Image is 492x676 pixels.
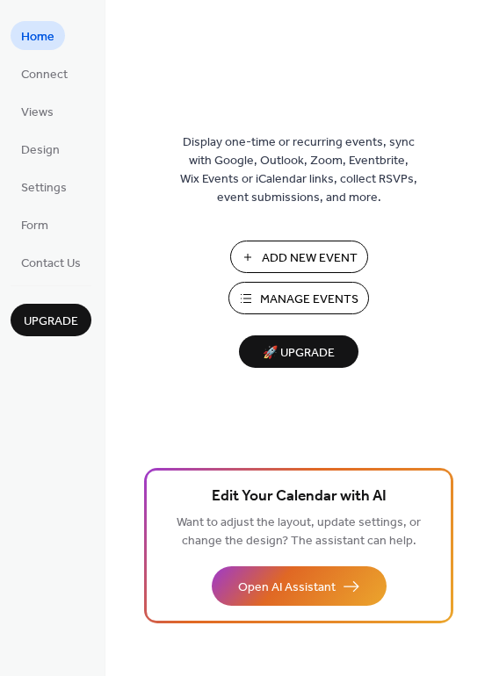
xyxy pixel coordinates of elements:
[177,511,421,553] span: Want to adjust the layout, update settings, or change the design? The assistant can help.
[262,249,358,268] span: Add New Event
[21,179,67,198] span: Settings
[21,217,48,235] span: Form
[21,104,54,122] span: Views
[21,255,81,273] span: Contact Us
[11,21,65,50] a: Home
[11,172,77,201] a: Settings
[180,133,417,207] span: Display one-time or recurring events, sync with Google, Outlook, Zoom, Eventbrite, Wix Events or ...
[21,141,60,160] span: Design
[250,342,348,365] span: 🚀 Upgrade
[24,313,78,331] span: Upgrade
[11,210,59,239] a: Form
[11,97,64,126] a: Views
[228,282,369,314] button: Manage Events
[230,241,368,273] button: Add New Event
[239,335,358,368] button: 🚀 Upgrade
[212,485,387,509] span: Edit Your Calendar with AI
[11,304,91,336] button: Upgrade
[11,59,78,88] a: Connect
[11,134,70,163] a: Design
[212,566,387,606] button: Open AI Assistant
[11,248,91,277] a: Contact Us
[21,28,54,47] span: Home
[260,291,358,309] span: Manage Events
[238,579,336,597] span: Open AI Assistant
[21,66,68,84] span: Connect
